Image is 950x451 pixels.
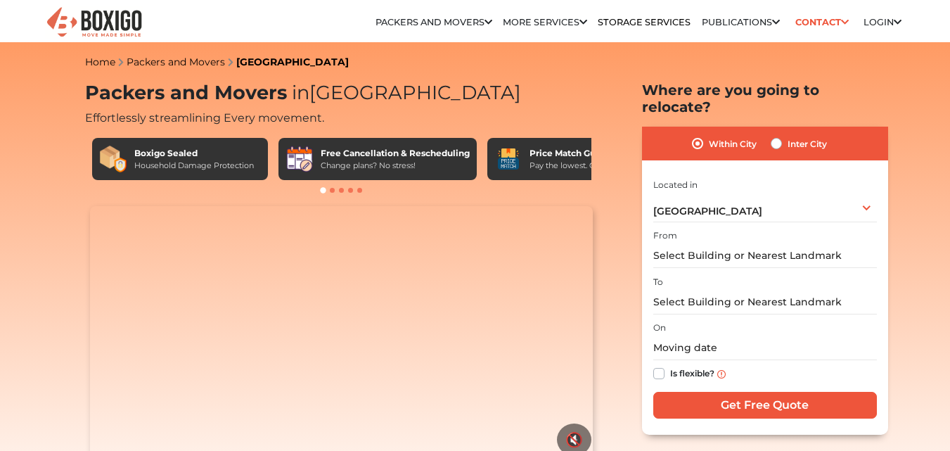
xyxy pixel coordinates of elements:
[653,336,877,360] input: Moving date
[85,111,324,125] span: Effortlessly streamlining Every movement.
[653,229,677,242] label: From
[85,56,115,68] a: Home
[503,17,587,27] a: More services
[788,135,827,152] label: Inter City
[653,322,666,334] label: On
[653,205,762,217] span: [GEOGRAPHIC_DATA]
[717,370,726,379] img: info
[285,145,314,173] img: Free Cancellation & Rescheduling
[653,290,877,315] input: Select Building or Nearest Landmark
[127,56,225,68] a: Packers and Movers
[653,392,877,419] input: Get Free Quote
[134,160,254,172] div: Household Damage Protection
[598,17,691,27] a: Storage Services
[99,145,127,173] img: Boxigo Sealed
[529,160,636,172] div: Pay the lowest. Guaranteed!
[653,243,877,268] input: Select Building or Nearest Landmark
[709,135,757,152] label: Within City
[45,6,143,40] img: Boxigo
[529,147,636,160] div: Price Match Guarantee
[494,145,522,173] img: Price Match Guarantee
[292,81,309,104] span: in
[864,17,901,27] a: Login
[653,179,698,191] label: Located in
[287,81,521,104] span: [GEOGRAPHIC_DATA]
[642,82,888,115] h2: Where are you going to relocate?
[653,276,663,288] label: To
[321,160,470,172] div: Change plans? No stress!
[790,11,853,33] a: Contact
[321,147,470,160] div: Free Cancellation & Rescheduling
[134,147,254,160] div: Boxigo Sealed
[375,17,492,27] a: Packers and Movers
[670,365,714,380] label: Is flexible?
[702,17,780,27] a: Publications
[85,82,598,105] h1: Packers and Movers
[236,56,349,68] a: [GEOGRAPHIC_DATA]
